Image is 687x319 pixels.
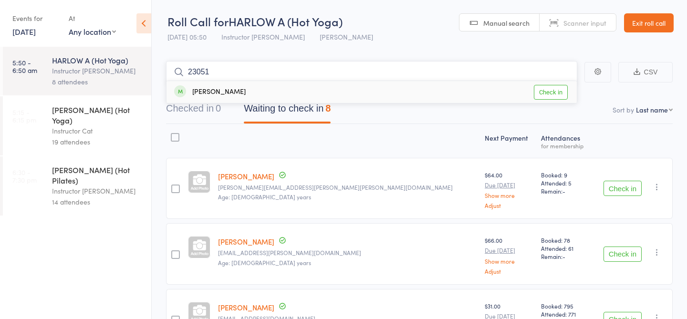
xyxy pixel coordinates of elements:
[604,247,642,262] button: Check in
[541,143,588,149] div: for membership
[541,302,588,310] span: Booked: 795
[69,26,116,37] div: Any location
[618,62,673,82] button: CSV
[69,10,116,26] div: At
[485,258,533,264] a: Show more
[481,128,537,154] div: Next Payment
[12,168,37,184] time: 6:30 - 7:30 pm
[229,13,343,29] span: HARLOW A (Hot Yoga)
[485,182,533,188] small: Due [DATE]
[485,247,533,254] small: Due [DATE]
[52,76,143,87] div: 8 attendees
[541,310,588,318] span: Attended: 771
[52,196,143,207] div: 14 attendees
[52,125,143,136] div: Instructor Cat
[52,185,143,196] div: Instructor [PERSON_NAME]
[12,108,36,123] time: 5:15 - 6:15 pm
[12,10,59,26] div: Events for
[218,302,274,312] a: [PERSON_NAME]
[218,193,311,201] span: Age: [DEMOGRAPHIC_DATA] years
[485,202,533,208] a: Adjust
[541,187,588,195] span: Remain:
[562,252,565,260] span: -
[485,192,533,198] a: Show more
[3,156,151,216] a: 6:30 -7:30 pm[PERSON_NAME] (Hot Pilates)Instructor [PERSON_NAME]14 attendees
[320,32,373,41] span: [PERSON_NAME]
[166,98,221,123] button: Checked in0
[636,105,668,114] div: Last name
[541,236,588,244] span: Booked: 78
[52,55,143,65] div: HARLOW A (Hot Yoga)
[52,136,143,147] div: 19 attendees
[537,128,592,154] div: Atten­dances
[218,184,477,191] small: micaela.louise.byron@gmail.com
[167,13,229,29] span: Roll Call for
[485,236,533,274] div: $66.00
[541,252,588,260] span: Remain:
[3,47,151,95] a: 5:50 -6:50 amHARLOW A (Hot Yoga)Instructor [PERSON_NAME]8 attendees
[325,103,331,113] div: 8
[52,65,143,76] div: Instructor [PERSON_NAME]
[218,171,274,181] a: [PERSON_NAME]
[541,244,588,252] span: Attended: 61
[167,32,207,41] span: [DATE] 05:50
[3,96,151,155] a: 5:15 -6:15 pm[PERSON_NAME] (Hot Yoga)Instructor Cat19 attendees
[221,32,305,41] span: Instructor [PERSON_NAME]
[12,59,37,74] time: 5:50 - 6:50 am
[174,87,246,98] div: [PERSON_NAME]
[541,171,588,179] span: Booked: 9
[541,179,588,187] span: Attended: 5
[562,187,565,195] span: -
[534,85,568,100] a: Check in
[216,103,221,113] div: 0
[563,18,606,28] span: Scanner input
[485,171,533,208] div: $64.00
[624,13,674,32] a: Exit roll call
[483,18,530,28] span: Manual search
[604,181,642,196] button: Check in
[218,258,311,267] span: Age: [DEMOGRAPHIC_DATA] years
[12,26,36,37] a: [DATE]
[218,249,477,256] small: ah.daley@gmail.com
[52,104,143,125] div: [PERSON_NAME] (Hot Yoga)
[218,237,274,247] a: [PERSON_NAME]
[244,98,331,123] button: Waiting to check in8
[613,105,634,114] label: Sort by
[166,61,577,83] input: Search by name
[485,268,533,274] a: Adjust
[52,165,143,185] div: [PERSON_NAME] (Hot Pilates)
